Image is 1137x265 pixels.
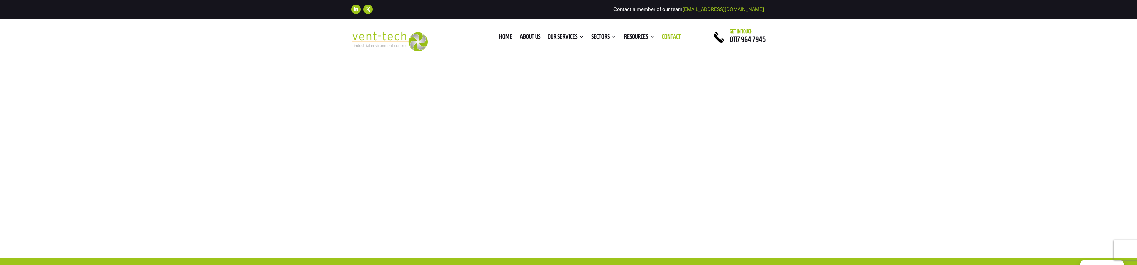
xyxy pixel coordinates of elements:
a: Follow on LinkedIn [351,5,361,14]
a: Sectors [591,34,617,42]
a: 0117 964 7945 [730,35,766,43]
a: Follow on X [363,5,373,14]
a: Resources [624,34,655,42]
a: Home [499,34,512,42]
a: [EMAIL_ADDRESS][DOMAIN_NAME] [682,6,764,12]
span: Get in touch [730,29,753,34]
a: Contact [662,34,681,42]
img: 2023-09-27T08_35_16.549ZVENT-TECH---Clear-background [351,31,428,51]
a: Our Services [548,34,584,42]
a: About us [520,34,540,42]
span: Contact a member of our team [613,6,764,12]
